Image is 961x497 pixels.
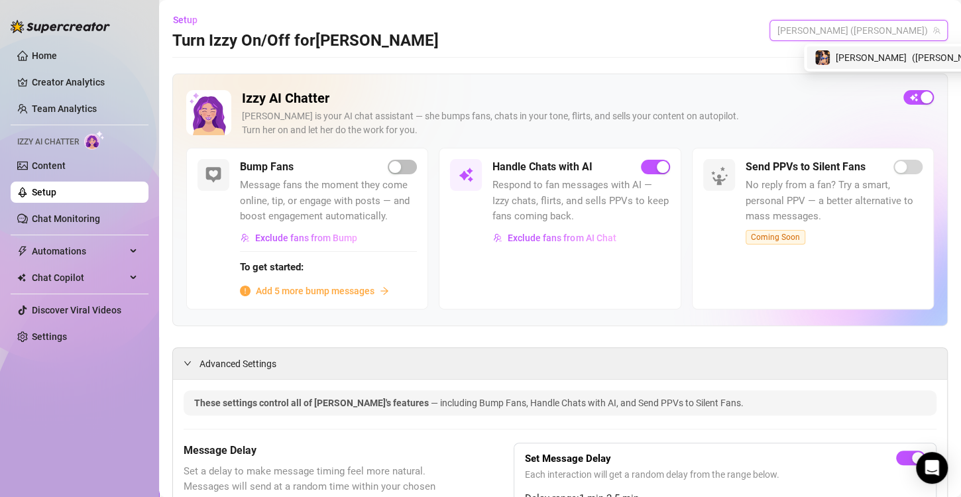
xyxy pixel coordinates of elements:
span: info-circle [240,286,251,296]
button: Setup [172,9,208,30]
span: Exclude fans from Bump [255,233,357,243]
span: Message fans the moment they come online, tip, or engage with posts — and boost engagement automa... [240,178,417,225]
a: Home [32,50,57,61]
span: Chat Copilot [32,267,126,288]
span: thunderbolt [17,246,28,256]
a: Settings [32,331,67,342]
h5: Handle Chats with AI [492,159,592,175]
span: Each interaction will get a random delay from the range below. [525,467,925,482]
span: Respond to fan messages with AI — Izzy chats, flirts, and sells PPVs to keep fans coming back. [492,178,669,225]
div: expanded [184,356,199,370]
a: Setup [32,187,56,197]
h5: Bump Fans [240,159,294,175]
img: svg%3e [458,167,474,183]
a: Chat Monitoring [32,213,100,224]
span: Izzy AI Chatter [17,136,79,148]
span: Coming Soon [746,230,805,245]
button: Exclude fans from AI Chat [492,227,616,248]
span: Chrissy (chrissy_sztanek) [777,21,940,40]
span: Advanced Settings [199,357,276,371]
span: Setup [173,15,198,25]
a: Team Analytics [32,103,97,114]
span: — including Bump Fans, Handle Chats with AI, and Send PPVs to Silent Fans. [431,398,744,408]
h5: Message Delay [184,443,447,459]
img: svg%3e [493,233,502,243]
h2: Izzy AI Chatter [242,90,893,107]
span: team [933,27,940,34]
img: Chrissy [815,50,830,65]
span: Exclude fans from AI Chat [508,233,616,243]
img: svg%3e [241,233,250,243]
img: Izzy AI Chatter [186,90,231,135]
span: Add 5 more bump messages [256,284,374,298]
span: [PERSON_NAME] [836,50,907,65]
h5: Send PPVs to Silent Fans [746,159,866,175]
button: Exclude fans from Bump [240,227,358,248]
img: Chat Copilot [17,273,26,282]
div: [PERSON_NAME] is your AI chat assistant — she bumps fans, chats in your tone, flirts, and sells y... [242,109,893,137]
div: Open Intercom Messenger [916,452,948,484]
strong: Set Message Delay [525,453,611,465]
img: svg%3e [205,167,221,183]
img: silent-fans-ppv-o-N6Mmdf.svg [710,166,732,188]
a: Discover Viral Videos [32,305,121,315]
span: arrow-right [380,286,389,296]
h3: Turn Izzy On/Off for [PERSON_NAME] [172,30,439,52]
img: AI Chatter [84,131,105,150]
span: These settings control all of [PERSON_NAME]'s features [194,398,431,408]
a: Content [32,160,66,171]
span: No reply from a fan? Try a smart, personal PPV — a better alternative to mass messages. [746,178,923,225]
span: expanded [184,359,192,367]
span: Automations [32,241,126,262]
a: Creator Analytics [32,72,138,93]
strong: To get started: [240,261,304,273]
img: logo-BBDzfeDw.svg [11,20,110,33]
